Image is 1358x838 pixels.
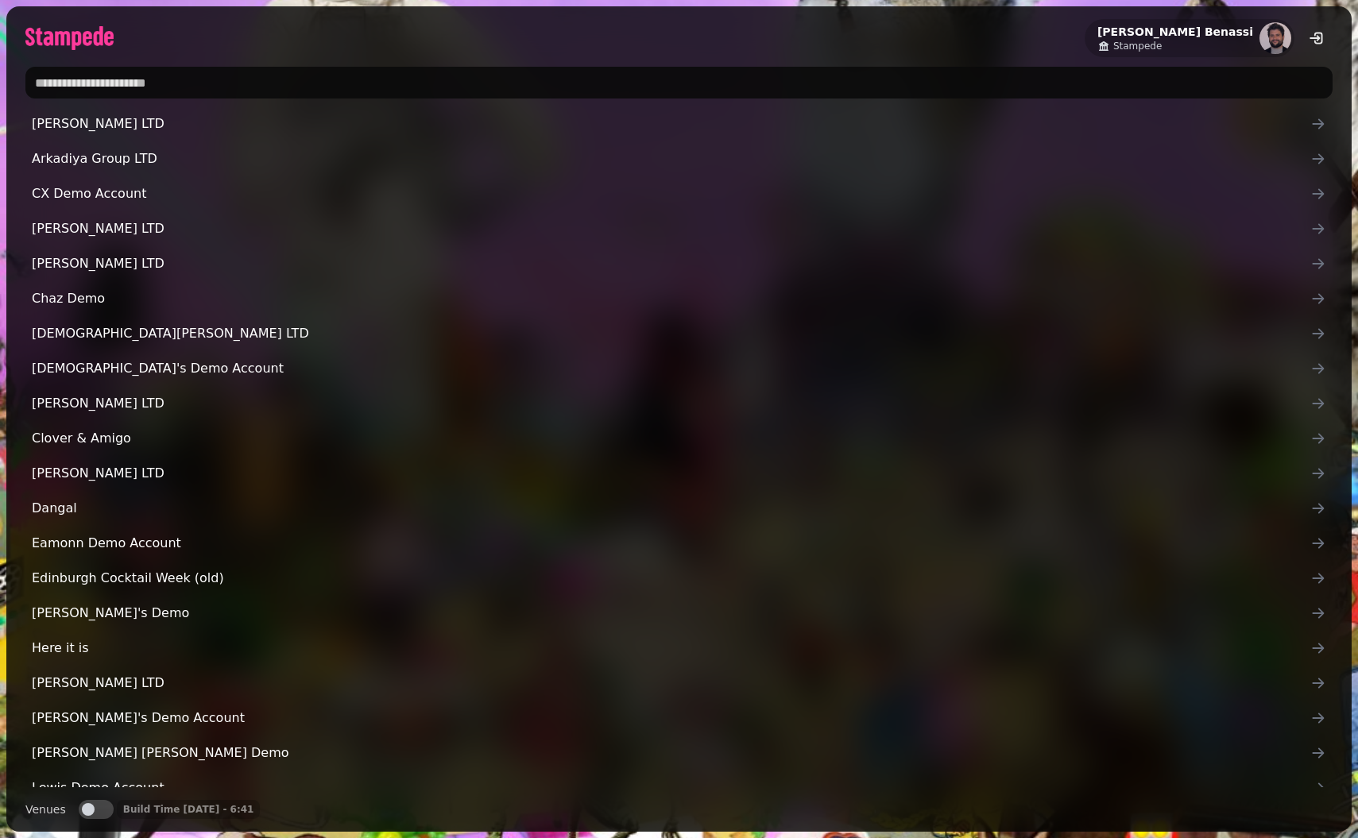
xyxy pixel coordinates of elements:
[32,778,1310,797] span: Lewis Demo Account
[1301,22,1333,54] button: logout
[32,394,1310,413] span: [PERSON_NAME] LTD
[25,737,1333,769] a: [PERSON_NAME] [PERSON_NAME] Demo
[32,184,1310,203] span: CX Demo Account
[25,772,1333,804] a: Lewis Demo Account
[25,248,1333,280] a: [PERSON_NAME] LTD
[25,562,1333,594] a: Edinburgh Cocktail Week (old)
[32,254,1310,273] span: [PERSON_NAME] LTD
[25,632,1333,664] a: Here it is
[25,458,1333,489] a: [PERSON_NAME] LTD
[25,143,1333,175] a: Arkadiya Group LTD
[25,423,1333,454] a: Clover & Amigo
[32,429,1310,448] span: Clover & Amigo
[25,26,114,50] img: logo
[32,709,1310,728] span: [PERSON_NAME]'s Demo Account
[123,803,254,816] p: Build Time [DATE] - 6:41
[25,108,1333,140] a: [PERSON_NAME] LTD
[32,359,1310,378] span: [DEMOGRAPHIC_DATA]'s Demo Account
[32,219,1310,238] span: [PERSON_NAME] LTD
[32,569,1310,588] span: Edinburgh Cocktail Week (old)
[32,324,1310,343] span: [DEMOGRAPHIC_DATA][PERSON_NAME] LTD
[32,743,1310,763] span: [PERSON_NAME] [PERSON_NAME] Demo
[25,492,1333,524] a: Dangal
[25,213,1333,245] a: [PERSON_NAME] LTD
[32,149,1310,168] span: Arkadiya Group LTD
[25,702,1333,734] a: [PERSON_NAME]'s Demo Account
[32,534,1310,553] span: Eamonn Demo Account
[25,318,1333,349] a: [DEMOGRAPHIC_DATA][PERSON_NAME] LTD
[25,178,1333,210] a: CX Demo Account
[25,800,66,819] label: Venues
[25,283,1333,315] a: Chaz Demo
[32,499,1310,518] span: Dangal
[25,527,1333,559] a: Eamonn Demo Account
[32,114,1310,133] span: [PERSON_NAME] LTD
[25,597,1333,629] a: [PERSON_NAME]'s Demo
[32,639,1310,658] span: Here it is
[25,388,1333,419] a: [PERSON_NAME] LTD
[32,464,1310,483] span: [PERSON_NAME] LTD
[1259,22,1291,54] img: aHR0cHM6Ly93d3cuZ3JhdmF0YXIuY29tL2F2YXRhci9mNWJlMmFiYjM4MjBmMGYzOTE3MzVlNWY5MTA5YzdkYz9zPTE1MCZkP...
[1113,40,1162,52] span: Stampede
[32,604,1310,623] span: [PERSON_NAME]'s Demo
[25,667,1333,699] a: [PERSON_NAME] LTD
[25,353,1333,384] a: [DEMOGRAPHIC_DATA]'s Demo Account
[1097,24,1253,40] h2: [PERSON_NAME] Benassi
[1097,40,1253,52] a: Stampede
[32,674,1310,693] span: [PERSON_NAME] LTD
[32,289,1310,308] span: Chaz Demo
